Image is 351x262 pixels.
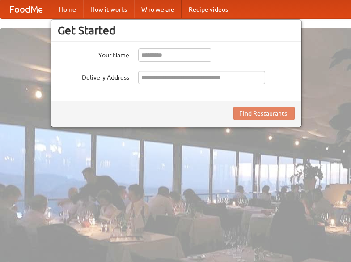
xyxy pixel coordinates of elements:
[182,0,235,18] a: Recipe videos
[0,0,52,18] a: FoodMe
[233,107,295,120] button: Find Restaurants!
[58,71,129,82] label: Delivery Address
[52,0,83,18] a: Home
[58,48,129,60] label: Your Name
[58,24,295,37] h3: Get Started
[134,0,182,18] a: Who we are
[83,0,134,18] a: How it works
